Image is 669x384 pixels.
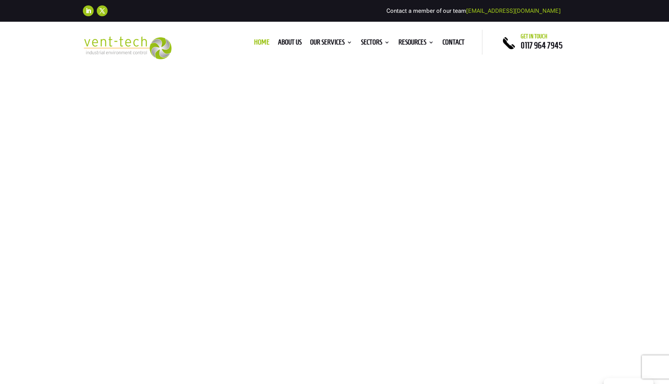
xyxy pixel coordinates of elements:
[254,39,269,48] a: Home
[521,33,547,39] span: Get in touch
[310,39,352,48] a: Our Services
[386,7,561,14] span: Contact a member of our team
[443,39,465,48] a: Contact
[97,5,108,16] a: Follow on X
[361,39,390,48] a: Sectors
[83,5,94,16] a: Follow on LinkedIn
[398,39,434,48] a: Resources
[521,41,563,50] a: 0117 964 7945
[466,7,561,14] a: [EMAIL_ADDRESS][DOMAIN_NAME]
[278,39,302,48] a: About us
[83,36,172,59] img: 2023-09-27T08_35_16.549ZVENT-TECH---Clear-background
